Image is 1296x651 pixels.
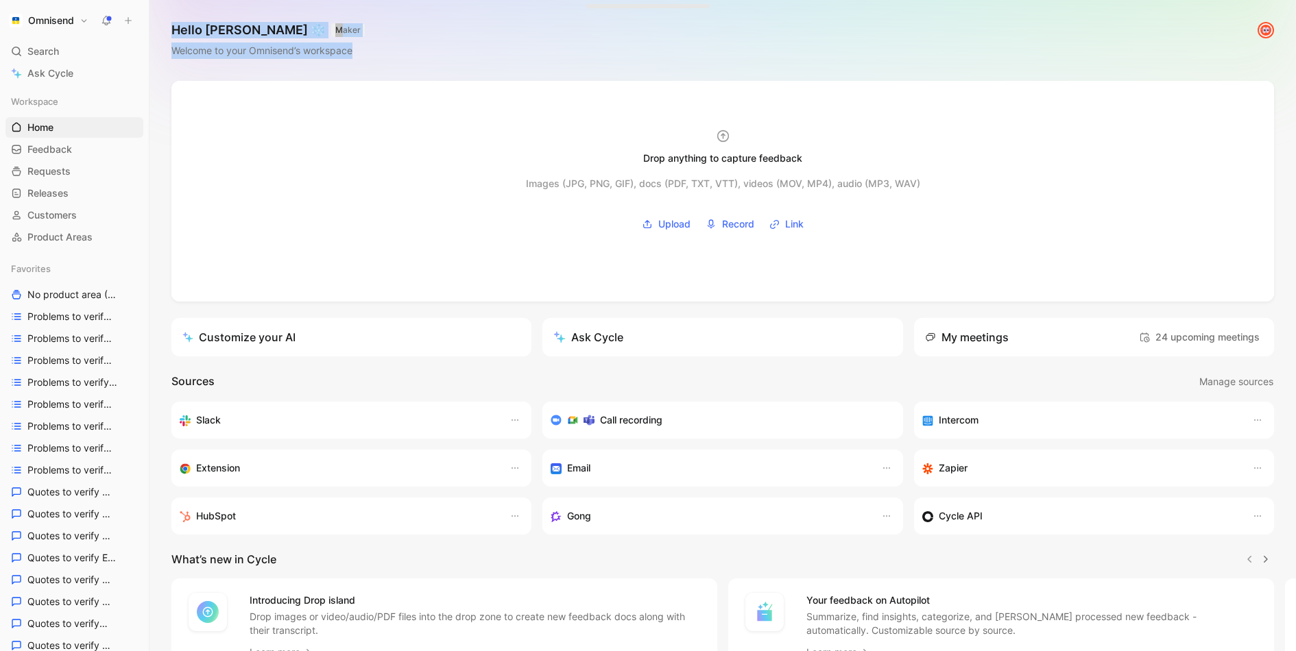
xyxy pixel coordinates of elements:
p: Drop images or video/audio/PDF files into the drop zone to create new feedback docs along with th... [250,610,701,637]
h3: Cycle API [939,508,983,524]
a: Product Areas [5,227,143,247]
a: Problems to verify MO [5,438,143,458]
a: Problems to verify Expansion [5,394,143,415]
a: Quotes to verify DeCo [5,526,143,546]
span: Product Areas [27,230,93,244]
div: Capture feedback from your incoming calls [551,508,867,524]
span: Link [785,216,804,232]
span: Releases [27,186,69,200]
a: Problems to verify Activation [5,306,143,327]
a: Problems to verify Email Builder [5,372,143,393]
a: Problems to verify Forms [5,416,143,437]
span: Search [27,43,59,60]
h3: Gong [567,508,591,524]
a: Problems to verify Audience [5,328,143,349]
div: Sync your customers, send feedback and get updates in Slack [180,412,496,428]
a: No product area (Unknowns) [5,284,143,305]
span: Quotes to verify Expansion [27,573,116,587]
span: Quotes to verify Activation [27,485,116,499]
a: Quotes to verify MO [5,613,143,634]
div: My meetings [925,329,1009,345]
span: Problems to verify Forms [27,419,115,433]
span: Quotes to verify Forms [27,595,112,609]
button: Record [701,214,759,234]
h3: Slack [196,412,221,428]
h2: Sources [171,373,215,391]
div: Sync customers & send feedback from custom sources. Get inspired by our favorite use case [922,508,1238,524]
h3: Intercom [939,412,979,428]
span: Upload [658,216,691,232]
h3: Extension [196,460,240,476]
div: Welcome to your Omnisend’s workspace [171,42,365,59]
h3: Zapier [939,460,968,476]
span: Requests [27,164,71,178]
a: Quotes to verify Email builder [5,548,143,568]
span: Problems to verify Expansion [27,397,117,411]
span: Ask Cycle [27,65,73,82]
div: Ask Cycle [553,329,623,345]
span: Favorites [11,262,51,275]
span: Workspace [11,95,58,108]
h4: Introducing Drop island [250,592,701,609]
button: Upload [637,214,695,234]
a: Problems to verify Reporting [5,460,143,480]
span: Customers [27,208,77,222]
h4: Your feedback on Autopilot [806,592,1258,609]
div: Capture feedback from thousands of sources with Zapier (survey results, recordings, sheets, etc). [922,460,1238,476]
a: Quotes to verify Forms [5,591,143,612]
span: No product area (Unknowns) [27,288,120,302]
h3: Call recording [600,412,662,428]
a: Quotes to verify Expansion [5,569,143,590]
div: Favorites [5,258,143,279]
span: Problems to verify Audience [27,332,117,345]
a: Home [5,117,143,138]
span: Quotes to verify MO [27,617,110,630]
div: Record & transcribe meetings from Zoom, Meet & Teams. [551,412,883,428]
a: Feedback [5,139,143,160]
h3: HubSpot [196,508,236,524]
img: Omnisend [9,14,23,27]
a: Ask Cycle [5,63,143,84]
span: Problems to verify Activation [27,310,117,323]
span: Problems to verify MO [27,441,112,455]
h1: Omnisend [28,14,74,27]
span: Problems to verify Email Builder [27,376,119,389]
button: 24 upcoming meetings [1136,326,1263,348]
button: Ask Cycle [542,318,902,356]
h2: What’s new in Cycle [171,551,276,567]
span: Manage sources [1199,373,1273,390]
a: Quotes to verify Audience [5,504,143,524]
button: Link [765,214,808,234]
a: Problems to verify DeCo [5,350,143,371]
span: 24 upcoming meetings [1139,329,1260,345]
span: Problems to verify DeCo [27,354,114,367]
div: Workspace [5,91,143,112]
h1: Hello [PERSON_NAME] ❄️ [171,22,365,38]
p: Summarize, find insights, categorize, and [PERSON_NAME] processed new feedback - automatically. C... [806,610,1258,637]
button: OmnisendOmnisend [5,11,92,30]
img: avatar [1259,23,1273,37]
span: Record [722,216,754,232]
div: Drop anything to capture feedback [643,150,802,167]
a: Quotes to verify Activation [5,482,143,502]
button: MAKER [331,23,365,37]
div: Sync your customers, send feedback and get updates in Intercom [922,412,1238,428]
a: Requests [5,161,143,182]
div: Forward emails to your feedback inbox [551,460,867,476]
span: Quotes to verify Audience [27,507,115,521]
div: Customize your AI [182,329,296,345]
div: Capture feedback from anywhere on the web [180,460,496,476]
h3: Email [567,460,590,476]
span: Feedback [27,143,72,156]
span: Problems to verify Reporting [27,463,117,477]
a: Customers [5,205,143,225]
a: Customize your AI [171,318,531,356]
span: Home [27,121,53,134]
span: Quotes to verify Email builder [27,551,117,565]
div: Search [5,41,143,62]
a: Releases [5,183,143,204]
span: Quotes to verify DeCo [27,529,112,543]
button: Manage sources [1199,373,1274,391]
div: Images (JPG, PNG, GIF), docs (PDF, TXT, VTT), videos (MOV, MP4), audio (MP3, WAV) [526,175,920,192]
